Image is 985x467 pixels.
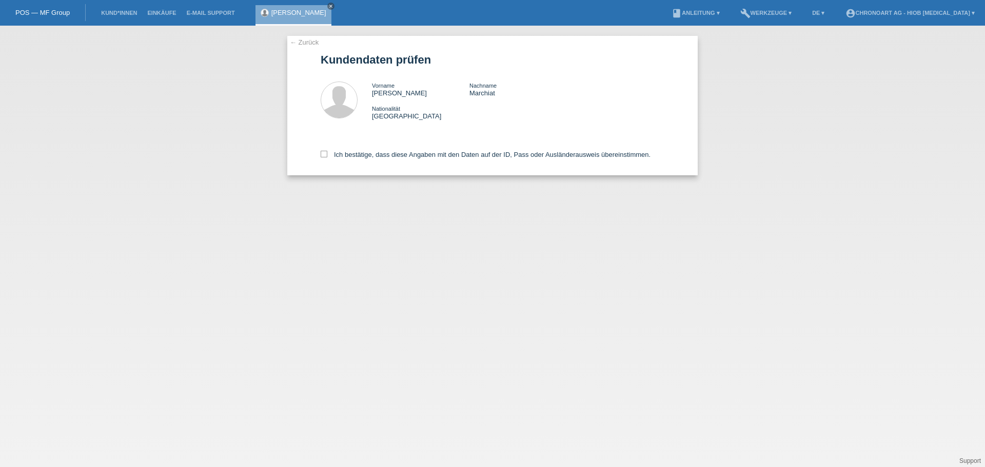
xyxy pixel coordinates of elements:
[840,10,980,16] a: account_circleChronoart AG - Hiob [MEDICAL_DATA] ▾
[672,8,682,18] i: book
[469,83,497,89] span: Nachname
[321,151,651,158] label: Ich bestätige, dass diese Angaben mit den Daten auf der ID, Pass oder Ausländerausweis übereinsti...
[290,38,319,46] a: ← Zurück
[15,9,70,16] a: POS — MF Group
[372,82,469,97] div: [PERSON_NAME]
[740,8,751,18] i: build
[321,53,664,66] h1: Kundendaten prüfen
[845,8,856,18] i: account_circle
[182,10,240,16] a: E-Mail Support
[666,10,724,16] a: bookAnleitung ▾
[328,4,333,9] i: close
[959,457,981,464] a: Support
[372,105,469,120] div: [GEOGRAPHIC_DATA]
[735,10,797,16] a: buildWerkzeuge ▾
[372,83,395,89] span: Vorname
[807,10,830,16] a: DE ▾
[469,82,567,97] div: Marchiat
[327,3,334,10] a: close
[96,10,142,16] a: Kund*innen
[372,106,400,112] span: Nationalität
[142,10,181,16] a: Einkäufe
[271,9,326,16] a: [PERSON_NAME]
